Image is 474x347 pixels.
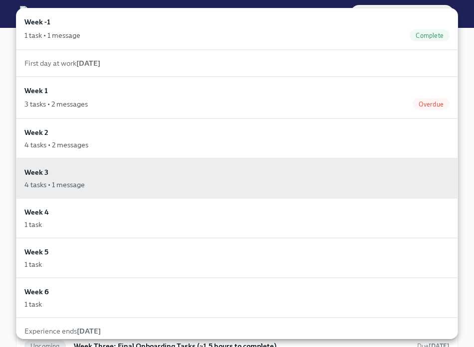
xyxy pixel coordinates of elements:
div: 1 task [24,259,42,269]
span: Experience ends [24,327,101,336]
h6: Week 6 [24,286,49,297]
h6: Week -1 [24,16,50,27]
a: Week -11 task • 1 messageComplete [16,8,458,50]
a: Week 34 tasks • 1 message [16,158,458,198]
span: Overdue [413,101,450,108]
h6: Week 4 [24,207,49,218]
a: Week 24 tasks • 2 messages [16,118,458,158]
span: Complete [410,32,450,39]
h6: Week 3 [24,167,48,178]
h6: Week 2 [24,127,48,138]
div: 1 task • 1 message [24,30,80,40]
a: Week 51 task [16,238,458,278]
div: 1 task [24,299,42,309]
strong: [DATE] [76,59,100,68]
a: Week 61 task [16,278,458,318]
span: First day at work [24,59,100,68]
a: Week 13 tasks • 2 messagesOverdue [16,77,458,118]
h6: Week 5 [24,246,48,257]
div: 4 tasks • 2 messages [24,140,88,150]
div: 4 tasks • 1 message [24,180,85,190]
div: 1 task [24,220,42,230]
strong: [DATE] [77,327,101,336]
h6: Week 1 [24,85,48,96]
div: 3 tasks • 2 messages [24,99,88,109]
a: Week 41 task [16,198,458,238]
